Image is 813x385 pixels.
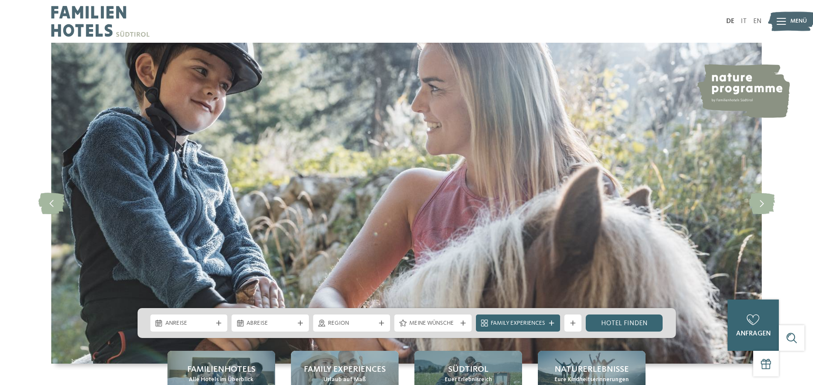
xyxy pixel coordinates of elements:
span: Family Experiences [304,364,386,376]
span: Region [328,319,376,328]
span: Menü [790,17,807,26]
img: Familienhotels Südtirol: The happy family places [51,43,762,364]
span: Urlaub auf Maß [323,376,366,384]
span: Family Experiences [491,319,545,328]
span: Naturerlebnisse [555,364,629,376]
span: Euer Erlebnisreich [445,376,492,384]
span: Abreise [247,319,294,328]
a: IT [741,18,747,25]
a: anfragen [728,300,779,351]
img: nature programme by Familienhotels Südtirol [696,64,790,118]
span: Anreise [165,319,213,328]
a: Hotel finden [586,314,663,332]
span: Meine Wünsche [409,319,457,328]
a: EN [753,18,762,25]
span: Familienhotels [187,364,255,376]
span: Alle Hotels im Überblick [189,376,253,384]
span: Eure Kindheitserinnerungen [555,376,629,384]
a: DE [726,18,734,25]
span: Südtirol [448,364,488,376]
span: anfragen [736,330,771,337]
